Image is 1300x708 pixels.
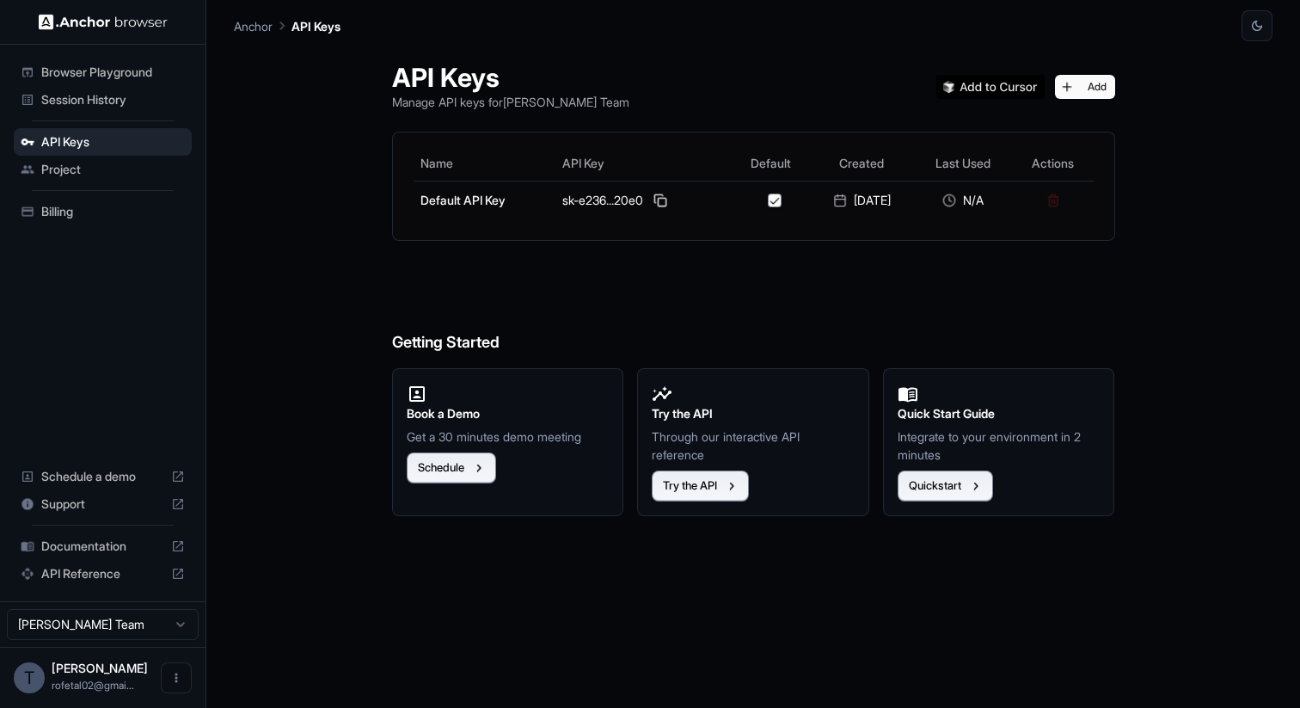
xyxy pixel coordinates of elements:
p: Manage API keys for [PERSON_NAME] Team [392,93,629,111]
span: rofetal02@gmail.com [52,679,134,692]
div: T [14,662,45,693]
span: Billing [41,203,185,220]
div: Schedule a demo [14,463,192,490]
button: Open menu [161,662,192,693]
img: Add anchorbrowser MCP server to Cursor [936,75,1045,99]
div: Documentation [14,533,192,560]
div: Billing [14,198,192,225]
div: Browser Playground [14,58,192,86]
div: API Reference [14,560,192,588]
p: Anchor [234,17,273,35]
img: Anchor Logo [39,14,168,30]
button: Add [1055,75,1115,99]
span: Tal Rofe [52,661,148,675]
span: API Keys [41,133,185,151]
h1: API Keys [392,62,629,93]
h6: Getting Started [392,262,1115,355]
span: Project [41,161,185,178]
th: Actions [1013,146,1094,181]
span: Session History [41,91,185,108]
span: Schedule a demo [41,468,164,485]
div: Support [14,490,192,518]
th: Last Used [913,146,1012,181]
div: API Keys [14,128,192,156]
p: Through our interactive API reference [652,428,855,464]
p: Get a 30 minutes demo meeting [407,428,610,446]
td: Default API Key [414,181,556,219]
th: Default [732,146,810,181]
button: Try the API [652,471,749,502]
div: [DATE] [817,192,906,209]
span: Documentation [41,538,164,555]
button: Quickstart [898,471,993,502]
h2: Quick Start Guide [898,404,1101,423]
span: API Reference [41,565,164,582]
div: Project [14,156,192,183]
p: Integrate to your environment in 2 minutes [898,428,1101,464]
th: Name [414,146,556,181]
div: Session History [14,86,192,114]
button: Schedule [407,453,496,483]
span: Support [41,496,164,513]
div: N/A [920,192,1005,209]
h2: Try the API [652,404,855,423]
div: sk-e236...20e0 [562,190,725,211]
th: Created [810,146,913,181]
button: Copy API key [650,190,671,211]
nav: breadcrumb [234,16,340,35]
h2: Book a Demo [407,404,610,423]
span: Browser Playground [41,64,185,81]
p: API Keys [291,17,340,35]
th: API Key [555,146,732,181]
